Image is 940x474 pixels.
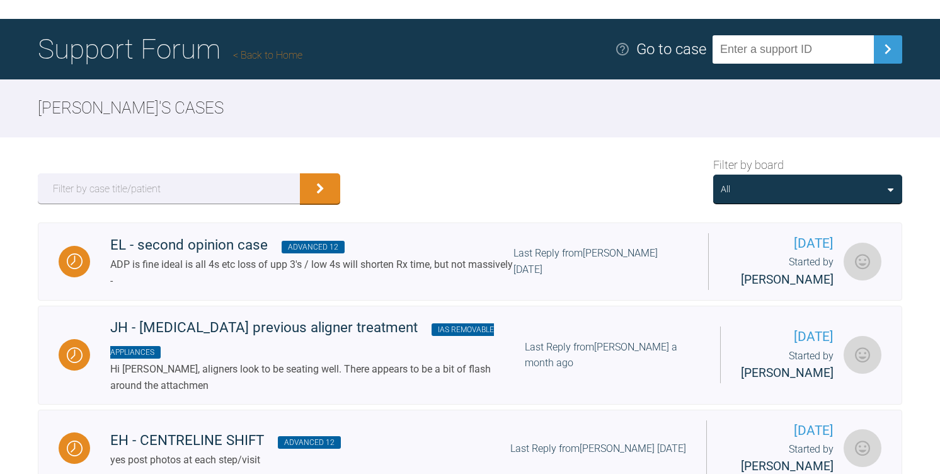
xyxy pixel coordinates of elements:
[741,459,834,473] span: [PERSON_NAME]
[38,223,902,301] a: WaitingEL - second opinion case Advanced 12ADP is fine ideal is all 4s etc loss of upp 3's / low ...
[67,441,83,456] img: Waiting
[233,49,302,61] a: Back to Home
[713,156,784,175] span: Filter by board
[741,272,834,287] span: [PERSON_NAME]
[878,39,898,59] img: chevronRight.28bd32b0.svg
[110,234,513,257] div: EL - second opinion case
[110,323,494,359] span: IAS Removable Appliances
[67,253,83,269] img: Waiting
[38,306,902,405] a: WaitingJH - [MEDICAL_DATA] previous aligner treatment IAS Removable AppliancesHi [PERSON_NAME], a...
[110,257,513,289] div: ADP is fine ideal is all 4s etc loss of upp 3's / low 4s will shorten Rx time, but not massively -
[713,35,874,64] input: Enter a support ID
[741,348,834,383] div: Started by
[729,254,834,289] div: Started by
[844,336,881,374] img: Sarah Gatley
[844,243,881,280] img: Sarah Gatley
[741,327,834,347] span: [DATE]
[110,316,525,362] div: JH - [MEDICAL_DATA] previous aligner treatment
[741,366,834,380] span: [PERSON_NAME]
[721,182,730,196] div: All
[510,441,686,457] div: Last Reply from [PERSON_NAME] [DATE]
[110,361,525,393] div: Hi [PERSON_NAME], aligners look to be seating well. There appears to be a bit of flash around the...
[38,173,300,204] input: Filter by case title/patient
[844,429,881,467] img: Sarah Gatley
[615,42,630,57] img: help.e70b9f3d.svg
[278,436,341,449] span: Advanced 12
[282,241,345,253] span: Advanced 12
[525,339,700,371] div: Last Reply from [PERSON_NAME] a month ago
[110,452,341,468] div: yes post photos at each step/visit
[38,95,902,122] h2: [PERSON_NAME] 's Cases
[67,347,83,363] img: Waiting
[727,420,834,441] span: [DATE]
[110,429,341,452] div: EH - CENTRELINE SHIFT
[513,245,687,277] div: Last Reply from [PERSON_NAME] [DATE]
[729,233,834,254] span: [DATE]
[38,27,302,71] h1: Support Forum
[636,37,706,61] div: Go to case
